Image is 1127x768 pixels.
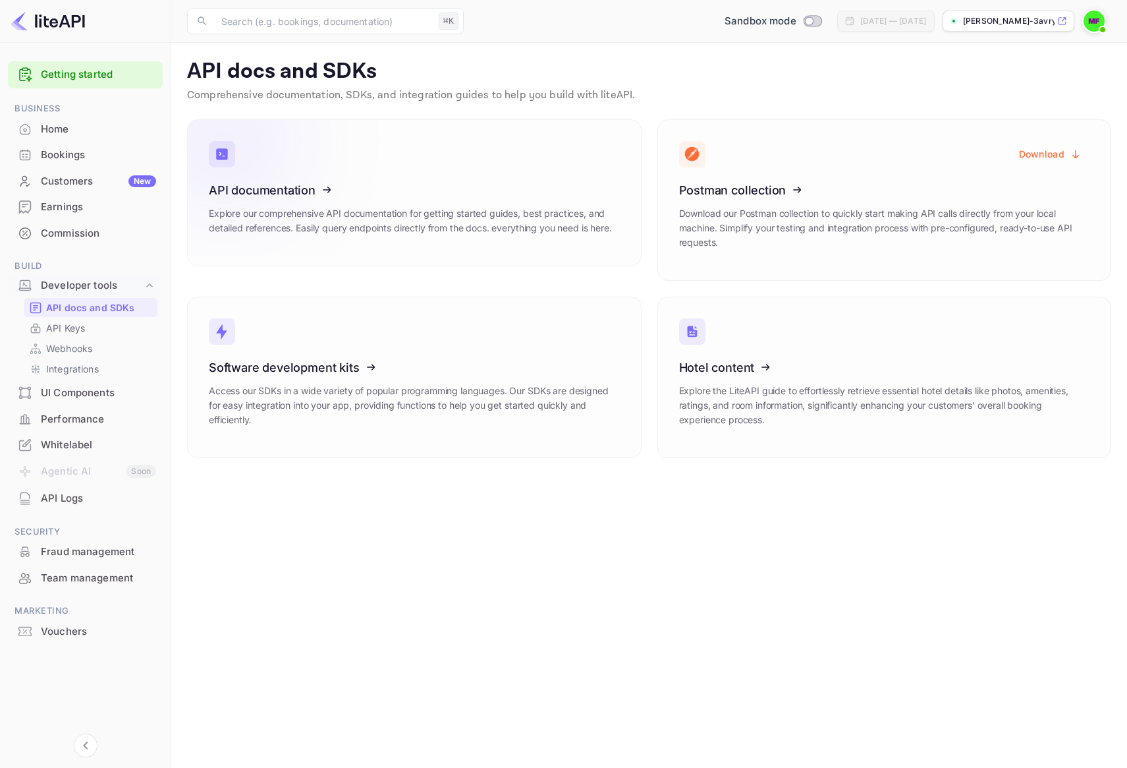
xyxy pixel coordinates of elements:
[8,380,163,405] a: UI Components
[8,566,163,591] div: Team management
[46,301,135,314] p: API docs and SDKs
[8,142,163,167] a: Bookings
[8,539,163,565] div: Fraud management
[41,571,156,586] div: Team management
[8,432,163,457] a: Whitelabel
[29,301,152,314] a: API docs and SDKs
[1011,141,1089,167] button: Download
[46,321,85,335] p: API Keys
[679,183,1090,197] h3: Postman collection
[24,318,157,338] div: API Keys
[41,545,156,560] div: Fraud management
[8,604,163,618] span: Marketing
[8,566,163,590] a: Team management
[8,380,163,406] div: UI Components
[8,102,163,116] span: Business
[8,486,163,510] a: API Logs
[209,206,620,235] p: Explore our comprehensive API documentation for getting started guides, best practices, and detai...
[8,274,163,297] div: Developer tools
[8,407,163,432] div: Performance
[41,200,156,215] div: Earnings
[8,432,163,458] div: Whitelabel
[24,298,157,317] div: API docs and SDKs
[8,194,163,220] div: Earnings
[860,15,926,27] div: [DATE] — [DATE]
[8,221,163,247] div: Commission
[963,15,1055,27] p: [PERSON_NAME]-3avry.nuit...
[8,169,163,194] div: CustomersNew
[187,88,1111,103] p: Comprehensive documentation, SDKs, and integration guides to help you build with liteAPI.
[41,226,156,241] div: Commission
[29,321,152,335] a: API Keys
[209,384,620,427] p: Access our SDKs in a wide variety of popular programming languages. Our SDKs are designed for eas...
[8,259,163,274] span: Build
[8,117,163,141] a: Home
[679,361,1090,374] h3: Hotel content
[41,148,156,163] div: Bookings
[187,297,642,458] a: Software development kitsAccess our SDKs in a wide variety of popular programming languages. Our ...
[8,619,163,643] a: Vouchers
[46,362,99,376] p: Integrations
[41,412,156,427] div: Performance
[8,525,163,539] span: Security
[1084,11,1105,32] img: Monte Flagg
[8,194,163,219] a: Earnings
[679,206,1090,250] p: Download our Postman collection to quickly start making API calls directly from your local machin...
[41,174,156,189] div: Customers
[8,117,163,142] div: Home
[41,122,156,137] div: Home
[41,491,156,506] div: API Logs
[24,339,157,358] div: Webhooks
[41,386,156,401] div: UI Components
[29,362,152,376] a: Integrations
[8,486,163,512] div: API Logs
[439,13,458,30] div: ⌘K
[719,14,827,29] div: Switch to Production mode
[187,119,642,266] a: API documentationExplore our comprehensive API documentation for getting started guides, best pra...
[29,341,152,355] a: Webhooks
[41,67,156,82] a: Getting started
[8,407,163,431] a: Performance
[657,297,1112,458] a: Hotel contentExplore the LiteAPI guide to effortlessly retrieve essential hotel details like phot...
[725,14,796,29] span: Sandbox mode
[213,8,433,34] input: Search (e.g. bookings, documentation)
[24,359,157,378] div: Integrations
[679,384,1090,427] p: Explore the LiteAPI guide to effortlessly retrieve essential hotel details like photos, amenities...
[8,169,163,193] a: CustomersNew
[41,438,156,453] div: Whitelabel
[8,221,163,245] a: Commission
[8,61,163,88] div: Getting started
[74,734,97,757] button: Collapse navigation
[8,142,163,168] div: Bookings
[8,539,163,564] a: Fraud management
[8,619,163,645] div: Vouchers
[11,11,85,32] img: LiteAPI logo
[41,624,156,639] div: Vouchers
[41,278,143,293] div: Developer tools
[128,175,156,187] div: New
[209,361,620,374] h3: Software development kits
[187,59,1111,85] p: API docs and SDKs
[209,183,620,197] h3: API documentation
[46,341,92,355] p: Webhooks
